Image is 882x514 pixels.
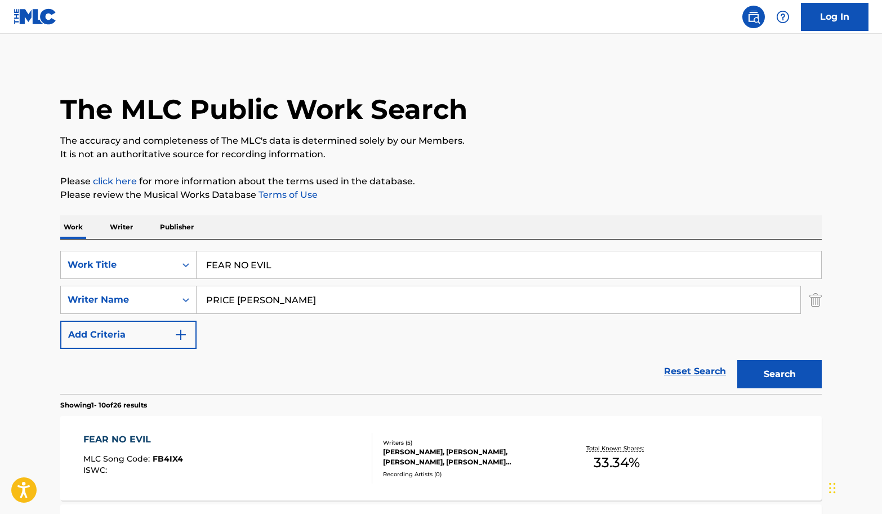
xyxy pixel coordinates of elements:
[93,176,137,187] a: click here
[747,10,760,24] img: search
[60,134,822,148] p: The accuracy and completeness of The MLC's data is determined solely by our Members.
[742,6,765,28] a: Public Search
[594,453,640,473] span: 33.34 %
[60,148,822,161] p: It is not an authoritative source for recording information.
[60,175,822,188] p: Please for more information about the terms used in the database.
[153,454,183,464] span: FB4IX4
[772,6,794,28] div: Help
[826,460,882,514] iframe: Chat Widget
[157,215,197,239] p: Publisher
[383,447,553,467] div: [PERSON_NAME], [PERSON_NAME], [PERSON_NAME], [PERSON_NAME] [PERSON_NAME], [PERSON_NAME]
[60,321,197,349] button: Add Criteria
[83,454,153,464] span: MLC Song Code :
[174,328,188,342] img: 9d2ae6d4665cec9f34b9.svg
[801,3,868,31] a: Log In
[383,470,553,478] div: Recording Artists ( 0 )
[68,293,169,307] div: Writer Name
[60,400,147,410] p: Showing 1 - 10 of 26 results
[14,8,57,25] img: MLC Logo
[809,286,822,314] img: Delete Criterion
[658,359,732,384] a: Reset Search
[60,188,822,202] p: Please review the Musical Works Database
[60,215,86,239] p: Work
[256,189,318,200] a: Terms of Use
[60,251,822,394] form: Search Form
[106,215,136,239] p: Writer
[60,92,467,126] h1: The MLC Public Work Search
[776,10,790,24] img: help
[737,360,822,388] button: Search
[60,416,822,500] a: FEAR NO EVILMLC Song Code:FB4IX4ISWC:Writers (5)[PERSON_NAME], [PERSON_NAME], [PERSON_NAME], [PER...
[829,471,836,505] div: Drag
[383,438,553,447] div: Writers ( 5 )
[83,433,183,446] div: FEAR NO EVIL
[83,465,110,475] span: ISWC :
[586,444,647,453] p: Total Known Shares:
[68,258,169,272] div: Work Title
